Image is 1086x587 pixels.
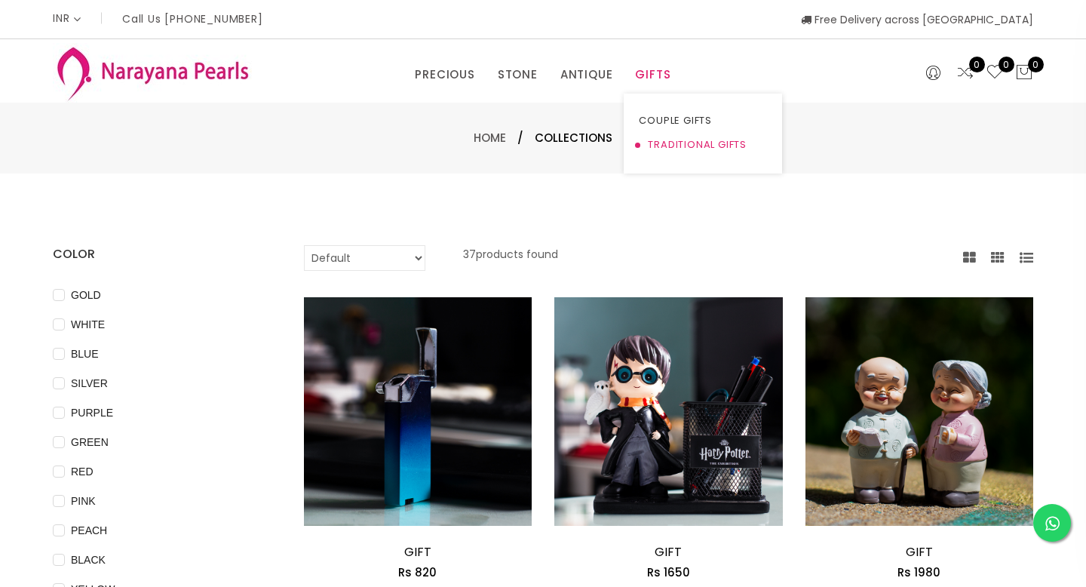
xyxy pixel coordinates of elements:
[1015,63,1033,83] button: 0
[986,63,1004,83] a: 0
[639,133,767,157] a: TRADITIONAL GIFTS
[560,63,613,86] a: ANTIQUE
[999,57,1014,72] span: 0
[1028,57,1044,72] span: 0
[897,564,940,580] span: Rs 1980
[65,404,119,421] span: PURPLE
[463,245,558,271] p: 37 products found
[65,287,107,303] span: GOLD
[65,522,113,539] span: PEACH
[655,543,682,561] a: GIFT
[969,57,985,72] span: 0
[498,63,538,86] a: STONE
[956,63,974,83] a: 0
[647,564,690,580] span: Rs 1650
[65,493,102,509] span: PINK
[65,552,112,568] span: BLACK
[65,463,100,480] span: RED
[801,12,1033,27] span: Free Delivery across [GEOGRAPHIC_DATA]
[65,434,115,450] span: GREEN
[906,543,933,561] a: GIFT
[65,316,111,333] span: WHITE
[635,63,670,86] a: GIFTS
[415,63,474,86] a: PRECIOUS
[65,346,105,362] span: BLUE
[122,14,263,24] p: Call Us [PHONE_NUMBER]
[398,564,437,580] span: Rs 820
[517,129,523,147] span: /
[65,375,114,392] span: SILVER
[474,130,506,146] a: Home
[639,109,767,133] a: COUPLE GIFTS
[535,129,612,147] span: Collections
[53,245,259,263] h4: COLOR
[404,543,431,561] a: GIFT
